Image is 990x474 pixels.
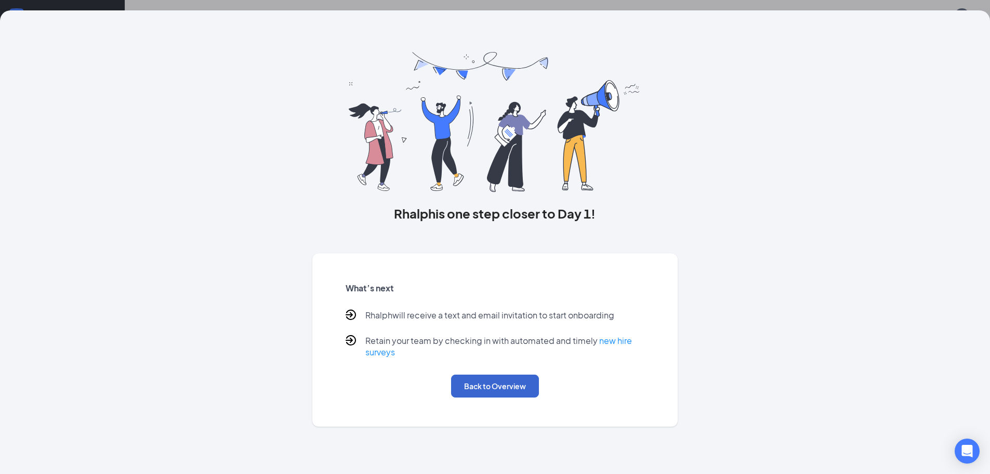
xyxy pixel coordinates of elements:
[365,310,614,323] p: Rhalph will receive a text and email invitation to start onboarding
[349,52,641,192] img: you are all set
[955,439,980,464] div: Open Intercom Messenger
[451,375,539,398] button: Back to Overview
[346,283,645,294] h5: What’s next
[365,335,632,357] a: new hire surveys
[312,204,678,222] h3: Rhalph is one step closer to Day 1!
[365,335,645,358] p: Retain your team by checking in with automated and timely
